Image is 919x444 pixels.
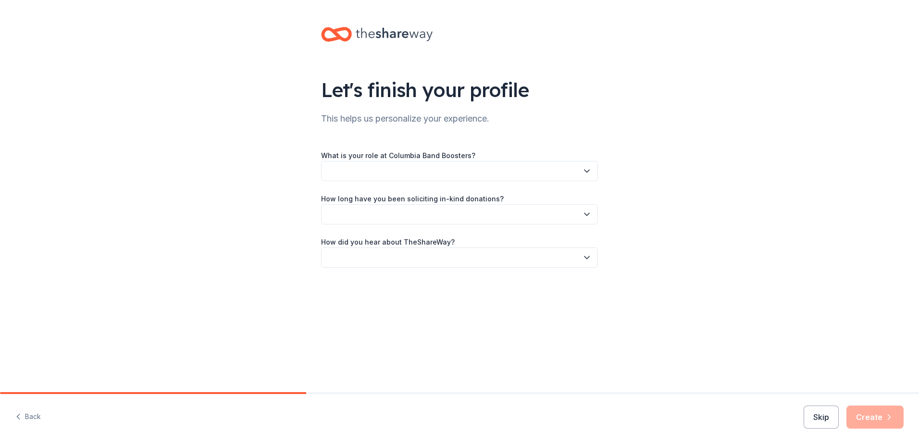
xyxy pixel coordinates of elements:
[15,407,41,427] button: Back
[321,237,455,247] label: How did you hear about TheShareWay?
[321,111,598,126] div: This helps us personalize your experience.
[321,194,504,204] label: How long have you been soliciting in-kind donations?
[321,76,598,103] div: Let's finish your profile
[321,151,475,160] label: What is your role at Columbia Band Boosters?
[804,406,839,429] button: Skip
